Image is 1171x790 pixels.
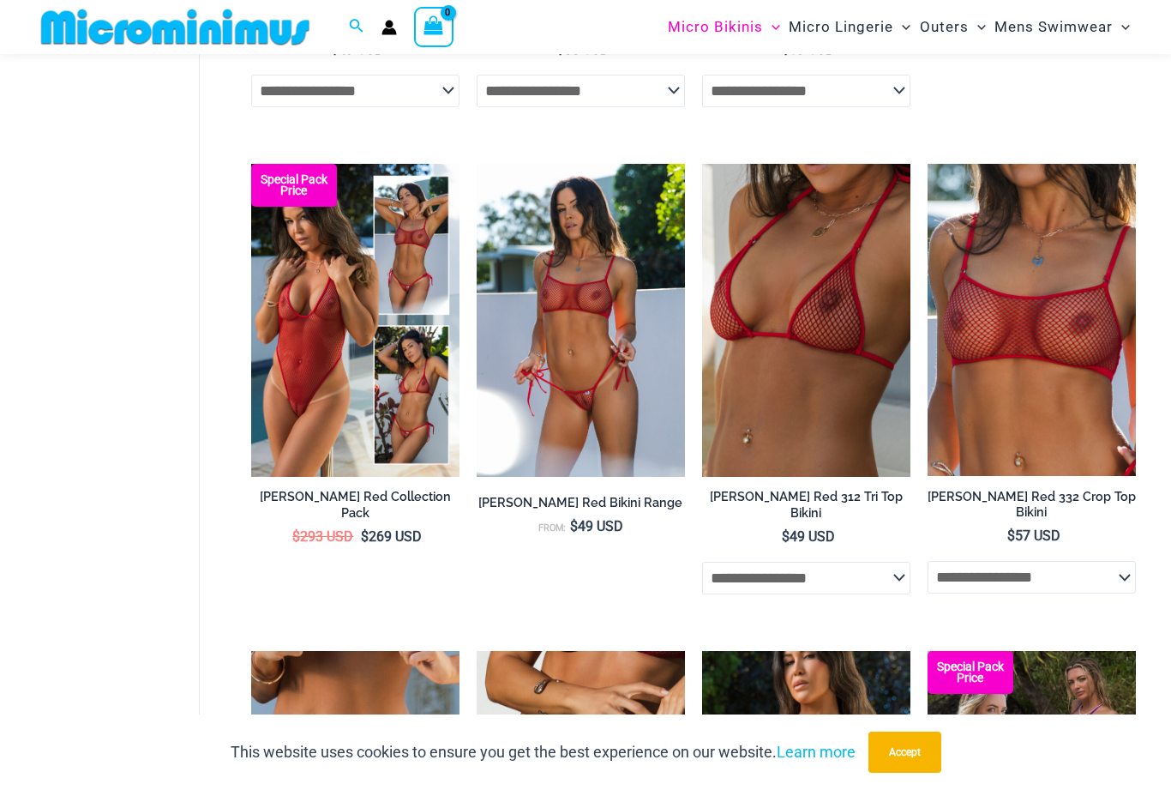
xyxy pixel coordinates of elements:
span: $ [361,528,369,545]
bdi: 89 USD [782,41,835,57]
a: Search icon link [349,16,364,38]
span: Menu Toggle [969,5,986,49]
button: Accept [868,732,941,773]
a: Account icon link [381,20,397,35]
bdi: 57 USD [1007,528,1060,544]
span: Menu Toggle [763,5,780,49]
span: Outers [920,5,969,49]
a: Summer Storm Red 332 Crop Top 449 Thong 02Summer Storm Red 332 Crop Top 449 Thong 03Summer Storm ... [477,164,685,477]
span: $ [292,528,300,545]
h2: [PERSON_NAME] Red 332 Crop Top Bikini [928,489,1136,521]
img: Summer Storm Red Collection Pack F [251,164,459,477]
h2: [PERSON_NAME] Red 312 Tri Top Bikini [702,489,910,521]
span: Mens Swimwear [994,5,1113,49]
h2: [PERSON_NAME] Red Bikini Range [477,495,685,511]
bdi: 293 USD [292,528,353,545]
span: $ [782,41,790,57]
p: This website uses cookies to ensure you get the best experience on our website. [231,739,856,765]
bdi: 269 USD [361,528,422,545]
h2: [PERSON_NAME] Red Collection Pack [251,489,459,521]
a: Summer Storm Red Collection Pack F Summer Storm Red Collection Pack BSummer Storm Red Collection ... [251,164,459,477]
a: Mens SwimwearMenu ToggleMenu Toggle [990,5,1134,49]
span: $ [782,528,790,545]
span: $ [1007,528,1015,544]
img: Summer Storm Red 332 Crop Top 449 Thong 02 [477,164,685,477]
a: [PERSON_NAME] Red Collection Pack [251,489,459,528]
bdi: 49 USD [782,528,835,545]
img: MM SHOP LOGO FLAT [34,8,316,46]
a: Micro LingerieMenu ToggleMenu Toggle [784,5,915,49]
bdi: 49 USD [570,518,623,534]
bdi: 49 USD [331,41,384,57]
img: Summer Storm Red 332 Crop Top 01 [928,164,1136,476]
a: Summer Storm Red 312 Tri Top 01Summer Storm Red 312 Tri Top 449 Thong 04Summer Storm Red 312 Tri ... [702,164,910,477]
span: Micro Lingerie [789,5,893,49]
span: From: [538,522,566,534]
b: Special Pack Price [251,174,337,196]
a: [PERSON_NAME] Red Bikini Range [477,495,685,517]
span: Micro Bikinis [668,5,763,49]
span: $ [570,518,578,534]
span: Menu Toggle [1113,5,1130,49]
span: $ [556,41,564,57]
img: Summer Storm Red 312 Tri Top 01 [702,164,910,477]
a: View Shopping Cart, empty [414,7,453,46]
nav: Site Navigation [661,3,1137,51]
a: [PERSON_NAME] Red 312 Tri Top Bikini [702,489,910,528]
a: Learn more [777,743,856,761]
span: Menu Toggle [893,5,910,49]
a: [PERSON_NAME] Red 332 Crop Top Bikini [928,489,1136,528]
a: Summer Storm Red 332 Crop Top 01Summer Storm Red 332 Crop Top 449 Thong 03Summer Storm Red 332 Cr... [928,164,1136,476]
bdi: 55 USD [556,41,610,57]
a: Micro BikinisMenu ToggleMenu Toggle [664,5,784,49]
span: $ [331,41,339,57]
a: OutersMenu ToggleMenu Toggle [916,5,990,49]
b: Special Pack Price [928,661,1013,684]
